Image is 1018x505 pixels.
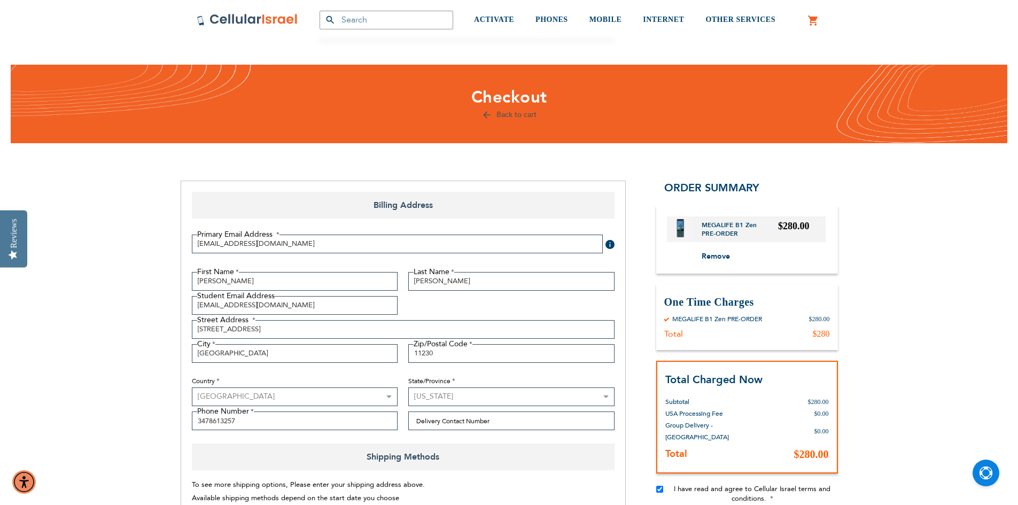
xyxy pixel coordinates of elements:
a: MEGALIFE B1 Zen PRE-ORDER [702,221,779,238]
img: Cellular Israel Logo [197,13,298,26]
a: Back to cart [481,110,537,120]
div: Total [664,329,683,339]
span: MOBILE [589,15,622,24]
span: Group Delivery - [GEOGRAPHIC_DATA] [665,421,729,441]
span: ACTIVATE [474,15,514,24]
span: Billing Address [192,192,615,219]
div: $280.00 [809,315,830,323]
span: To see more shipping options, Please enter your shipping address above. Available shipping method... [192,480,425,503]
span: I have read and agree to Cellular Israel terms and conditions. [674,484,830,503]
input: Search [320,11,453,29]
span: Remove [702,251,730,261]
span: $0.00 [814,428,829,435]
img: MEGALIFE B1 Zen PRE-ORDER [671,219,689,237]
div: MEGALIFE B1 Zen PRE-ORDER [672,315,762,323]
h3: One Time Charges [664,295,830,309]
th: Subtotal [665,388,749,408]
span: INTERNET [643,15,684,24]
div: $280 [813,329,830,339]
div: Reviews [9,219,19,248]
span: Order Summary [664,181,759,195]
span: USA Processing Fee [665,409,723,418]
span: $280.00 [794,448,829,460]
span: Checkout [471,86,547,108]
strong: Total Charged Now [665,372,763,387]
span: PHONES [535,15,568,24]
span: OTHER SERVICES [705,15,775,24]
span: $280.00 [808,398,829,406]
span: $280.00 [778,221,810,231]
span: $0.00 [814,410,829,417]
div: Accessibility Menu [12,470,36,494]
span: Shipping Methods [192,444,615,470]
strong: Total [665,447,687,461]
